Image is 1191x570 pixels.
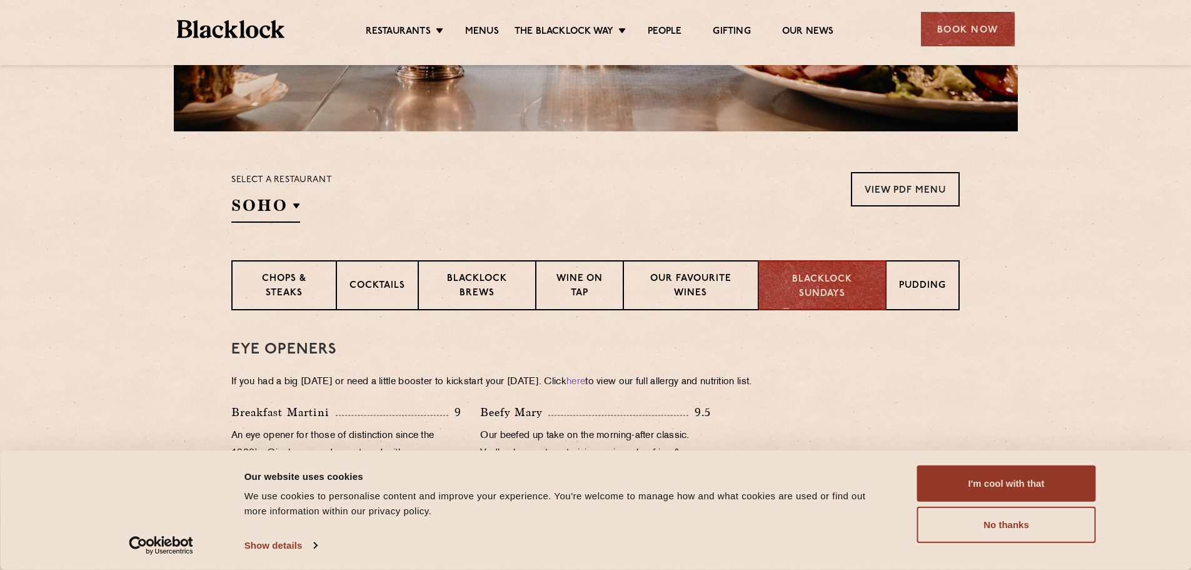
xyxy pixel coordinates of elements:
p: Cocktails [349,279,405,295]
a: Gifting [713,26,750,39]
a: The Blacklock Way [515,26,613,39]
p: Beefy Mary [480,404,548,421]
p: 9 [448,404,461,420]
a: View PDF Menu [851,172,960,206]
p: Pudding [899,279,946,295]
button: No thanks [917,507,1096,543]
p: Blacklock Sundays [771,273,873,301]
p: Our beefed up take on the morning-after classic. Vodka, lemon, tomato juice, spices, beef jus & s... [480,427,710,480]
p: Chops & Steaks [245,272,323,302]
a: Menus [465,26,499,39]
h2: SOHO [231,195,300,223]
p: Blacklock Brews [431,272,523,302]
p: Select a restaurant [231,172,332,188]
img: BL_Textured_Logo-footer-cropped.svg [177,20,285,38]
h3: Eye openers [231,342,960,358]
a: Usercentrics Cookiebot - opens in a new window [106,536,216,555]
p: Breakfast Martini [231,404,336,421]
a: Show details [244,536,317,555]
a: Restaurants [366,26,431,39]
button: I'm cool with that [917,466,1096,502]
a: Our News [782,26,834,39]
div: We use cookies to personalise content and improve your experience. You're welcome to manage how a... [244,489,889,519]
div: Our website uses cookies [244,469,889,484]
a: here [566,377,585,387]
p: An eye opener for those of distinction since the 1920’s. Gin, lemon and sweetened with orange mar... [231,427,461,480]
div: Book Now [921,12,1015,46]
p: Our favourite wines [636,272,745,302]
a: People [648,26,681,39]
p: If you had a big [DATE] or need a little booster to kickstart your [DATE]. Click to view our full... [231,374,960,391]
p: Wine on Tap [549,272,610,302]
p: 9.5 [688,404,711,420]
